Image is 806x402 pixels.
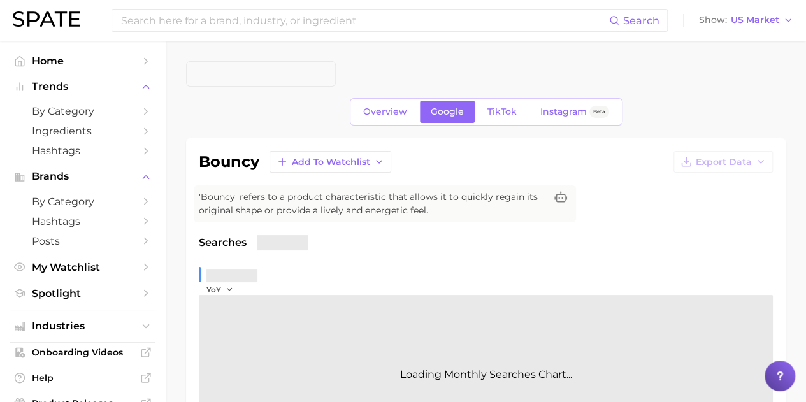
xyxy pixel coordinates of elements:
span: Spotlight [32,287,134,299]
a: Hashtags [10,141,155,161]
span: by Category [32,105,134,117]
a: Onboarding Videos [10,343,155,362]
span: My Watchlist [32,261,134,273]
span: Searches [199,235,247,250]
span: Add to Watchlist [292,157,370,168]
span: Instagram [540,106,587,117]
span: Home [32,55,134,67]
a: InstagramBeta [529,101,620,123]
button: Brands [10,167,155,186]
a: Hashtags [10,212,155,231]
span: by Category [32,196,134,208]
a: Help [10,368,155,387]
span: Hashtags [32,145,134,157]
span: Search [623,15,659,27]
a: Ingredients [10,121,155,141]
span: Ingredients [32,125,134,137]
a: by Category [10,192,155,212]
span: Beta [593,106,605,117]
span: Google [431,106,464,117]
button: Export Data [673,151,773,173]
span: YoY [206,284,221,295]
button: Add to Watchlist [270,151,391,173]
h1: bouncy [199,154,259,169]
span: Industries [32,320,134,332]
span: Brands [32,171,134,182]
img: SPATE [13,11,80,27]
span: Export Data [696,157,752,168]
a: TikTok [477,101,528,123]
span: 'Bouncy' refers to a product characteristic that allows it to quickly regain its original shape o... [199,190,545,217]
button: Industries [10,317,155,336]
span: US Market [731,17,779,24]
a: Spotlight [10,284,155,303]
button: ShowUS Market [696,12,796,29]
span: Overview [363,106,407,117]
button: Trends [10,77,155,96]
a: My Watchlist [10,257,155,277]
span: Onboarding Videos [32,347,134,358]
input: Search here for a brand, industry, or ingredient [120,10,609,31]
a: Home [10,51,155,71]
span: Posts [32,235,134,247]
a: Google [420,101,475,123]
span: Help [32,372,134,384]
span: Trends [32,81,134,92]
a: Posts [10,231,155,251]
a: Overview [352,101,418,123]
span: TikTok [487,106,517,117]
span: Show [699,17,727,24]
span: Hashtags [32,215,134,227]
a: by Category [10,101,155,121]
button: YoY [206,284,234,295]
